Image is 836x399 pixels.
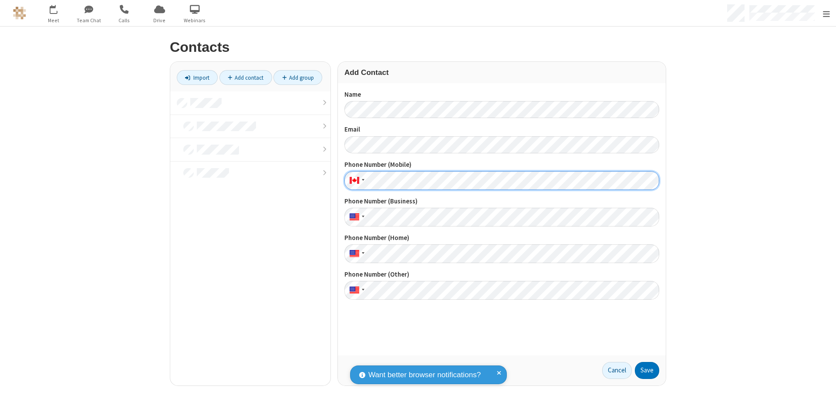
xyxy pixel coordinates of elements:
label: Phone Number (Home) [344,233,659,243]
button: Save [635,362,659,379]
span: Team Chat [73,17,105,24]
span: Drive [143,17,176,24]
label: Phone Number (Mobile) [344,160,659,170]
a: Import [177,70,218,85]
span: Calls [108,17,141,24]
div: Canada: + 1 [344,171,367,190]
h3: Add Contact [344,68,659,77]
label: Name [344,90,659,100]
div: 4 [56,5,61,11]
div: United States: + 1 [344,244,367,263]
h2: Contacts [170,40,666,55]
div: United States: + 1 [344,281,367,300]
span: Webinars [179,17,211,24]
label: Phone Number (Other) [344,270,659,280]
img: QA Selenium DO NOT DELETE OR CHANGE [13,7,26,20]
a: Add contact [219,70,272,85]
div: United States: + 1 [344,208,367,227]
label: Phone Number (Business) [344,196,659,206]
a: Add group [273,70,322,85]
span: Meet [37,17,70,24]
span: Want better browser notifications? [368,369,481,381]
a: Cancel [602,362,632,379]
label: Email [344,125,659,135]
